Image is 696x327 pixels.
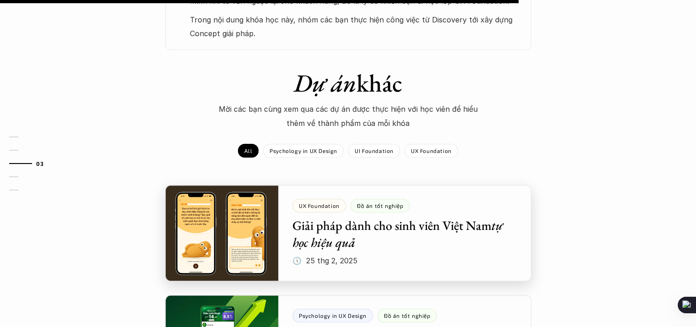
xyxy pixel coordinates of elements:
[36,160,43,167] strong: 03
[294,67,356,99] em: Dự án
[165,185,531,281] a: UX FoundationĐồ án tốt nghiệpGiải pháp dành cho sinh viên Việt Namtự học hiệu quả🕔 25 thg 2, 2025
[190,13,522,41] p: Trong nội dung khóa học này, nhóm các bạn thực hiện công việc từ Discovery tới xây dựng Concept g...
[355,147,394,154] p: UI Foundation
[211,102,486,130] p: Mời các bạn cùng xem qua các dự án được thực hiện với học viên để hiểu thêm về thành phẩm của mỗi...
[244,147,252,154] p: All
[188,68,508,98] h1: khác
[9,158,53,169] a: 03
[270,147,337,154] p: Psychology in UX Design
[411,147,452,154] p: UX Foundation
